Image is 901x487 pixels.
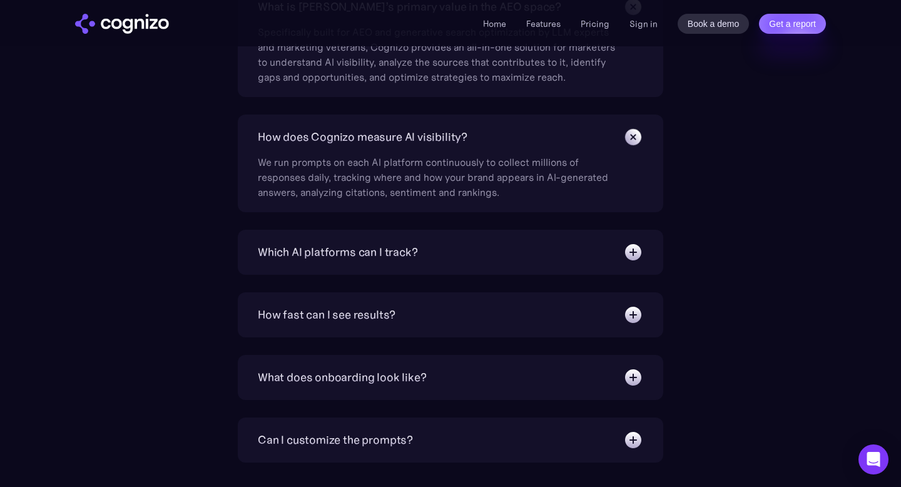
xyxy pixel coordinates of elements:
[258,369,426,386] div: What does onboarding look like?
[75,14,169,34] img: cognizo logo
[526,18,561,29] a: Features
[75,14,169,34] a: home
[258,17,621,85] div: Specifically built for AEO and generative search optimization by LLM experts and marketing vetera...
[483,18,506,29] a: Home
[258,128,467,146] div: How does Cognizo measure AI visibility?
[258,306,395,324] div: How fast can I see results?
[258,147,621,200] div: We run prompts on each AI platform continuously to collect millions of responses daily, tracking ...
[258,431,413,449] div: Can I customize the prompts?
[678,14,750,34] a: Book a demo
[581,18,609,29] a: Pricing
[258,243,417,261] div: Which AI platforms can I track?
[858,444,888,474] div: Open Intercom Messenger
[759,14,826,34] a: Get a report
[629,16,658,31] a: Sign in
